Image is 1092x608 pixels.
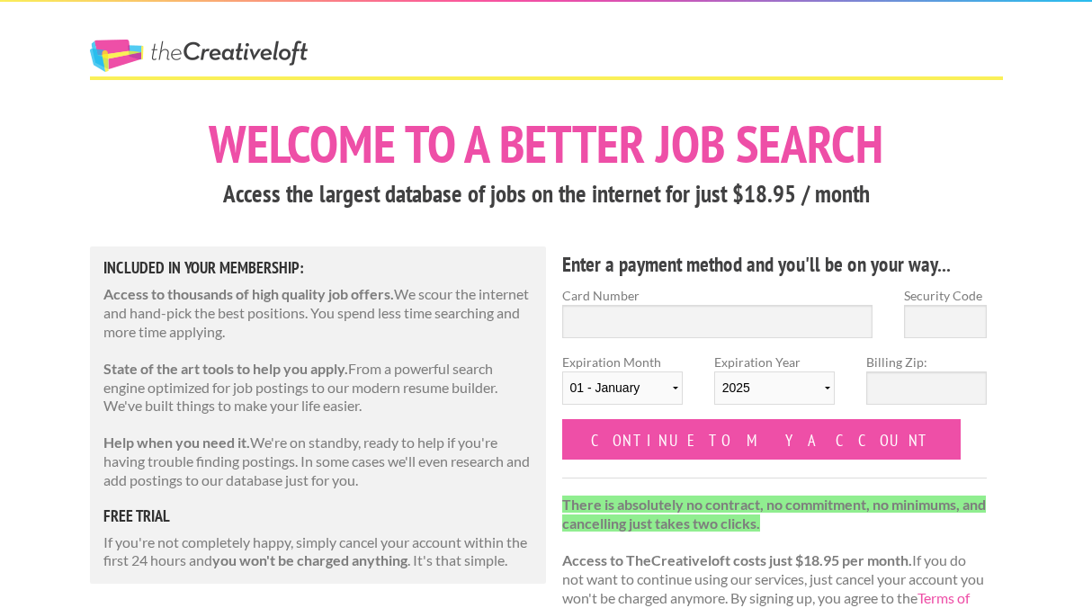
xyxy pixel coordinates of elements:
p: We scour the internet and hand-pick the best positions. You spend less time searching and more ti... [103,285,533,341]
a: The Creative Loft [90,40,308,72]
strong: There is absolutely no contract, no commitment, no minimums, and cancelling just takes two clicks. [562,496,986,532]
strong: Access to thousands of high quality job offers. [103,285,394,302]
strong: State of the art tools to help you apply. [103,360,348,377]
p: We're on standby, ready to help if you're having trouble finding postings. In some cases we'll ev... [103,434,533,489]
h5: free trial [103,508,533,524]
label: Card Number [562,286,873,305]
h4: Enter a payment method and you'll be on your way... [562,250,988,279]
p: If you're not completely happy, simply cancel your account within the first 24 hours and . It's t... [103,533,533,571]
h1: Welcome to a better job search [90,118,1003,170]
strong: you won't be charged anything [212,551,407,568]
input: Continue to my account [562,419,962,460]
h5: Included in Your Membership: [103,260,533,276]
strong: Help when you need it. [103,434,250,451]
select: Expiration Year [714,371,835,405]
label: Expiration Year [714,353,835,419]
strong: Access to TheCreativeloft costs just $18.95 per month. [562,551,912,568]
p: From a powerful search engine optimized for job postings to our modern resume builder. We've buil... [103,360,533,416]
label: Billing Zip: [866,353,987,371]
label: Security Code [904,286,987,305]
h3: Access the largest database of jobs on the internet for just $18.95 / month [90,177,1003,211]
select: Expiration Month [562,371,683,405]
label: Expiration Month [562,353,683,419]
